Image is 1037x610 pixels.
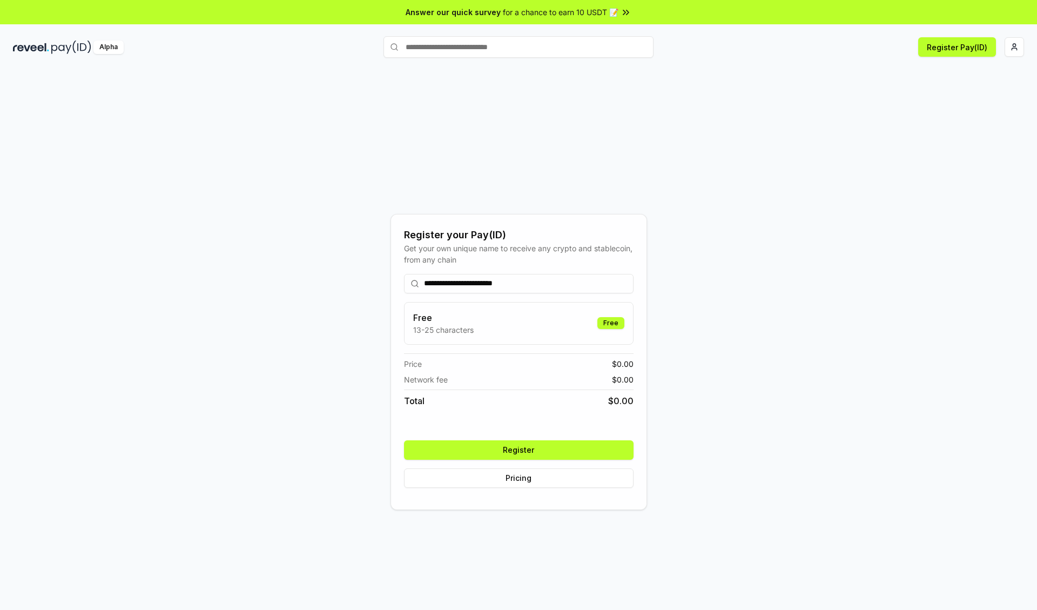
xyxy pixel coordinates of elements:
[608,394,634,407] span: $ 0.00
[413,311,474,324] h3: Free
[503,6,618,18] span: for a chance to earn 10 USDT 📝
[93,41,124,54] div: Alpha
[597,317,624,329] div: Free
[404,440,634,460] button: Register
[404,227,634,243] div: Register your Pay(ID)
[404,243,634,265] div: Get your own unique name to receive any crypto and stablecoin, from any chain
[404,394,425,407] span: Total
[404,358,422,370] span: Price
[612,358,634,370] span: $ 0.00
[918,37,996,57] button: Register Pay(ID)
[406,6,501,18] span: Answer our quick survey
[404,468,634,488] button: Pricing
[404,374,448,385] span: Network fee
[13,41,49,54] img: reveel_dark
[51,41,91,54] img: pay_id
[413,324,474,336] p: 13-25 characters
[612,374,634,385] span: $ 0.00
